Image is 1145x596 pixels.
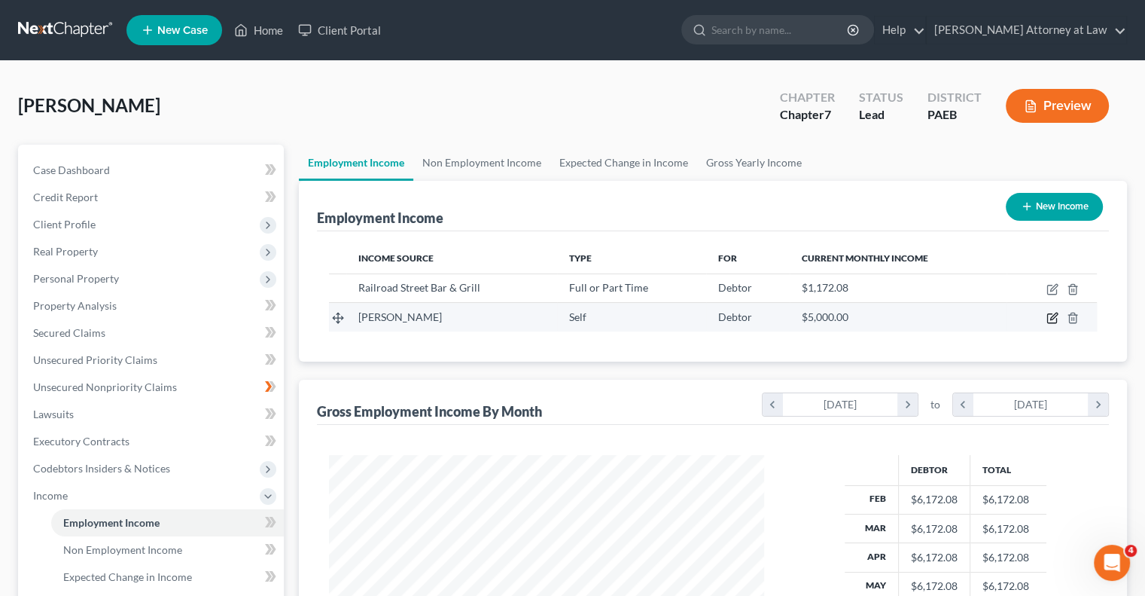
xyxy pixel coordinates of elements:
[317,209,443,227] div: Employment Income
[33,381,177,393] span: Unsecured Nonpriority Claims
[1094,545,1130,581] iframe: Intercom live chat
[51,564,284,591] a: Expected Change in Income
[973,393,1089,416] div: [DATE]
[569,310,586,323] span: Self
[33,353,157,366] span: Unsecured Priority Claims
[33,326,105,339] span: Secured Claims
[21,374,284,401] a: Unsecured Nonpriority Claims
[911,492,958,507] div: $6,172.08
[898,455,970,485] th: Debtor
[824,107,831,121] span: 7
[33,299,117,312] span: Property Analysis
[845,485,899,514] th: Feb
[569,281,648,294] span: Full or Part Time
[1088,393,1108,416] i: chevron_right
[21,292,284,319] a: Property Analysis
[33,272,119,285] span: Personal Property
[859,89,903,106] div: Status
[718,310,752,323] span: Debtor
[227,17,291,44] a: Home
[927,89,982,106] div: District
[970,485,1046,514] td: $6,172.08
[299,145,413,181] a: Employment Income
[51,536,284,564] a: Non Employment Income
[1125,545,1137,557] span: 4
[911,550,958,565] div: $6,172.08
[927,106,982,124] div: PAEB
[911,521,958,536] div: $6,172.08
[970,514,1046,543] td: $6,172.08
[953,393,973,416] i: chevron_left
[802,252,928,264] span: Current Monthly Income
[157,25,208,36] span: New Case
[358,281,480,294] span: Railroad Street Bar & Grill
[358,252,434,264] span: Income Source
[569,252,592,264] span: Type
[33,164,110,176] span: Case Dashboard
[911,579,958,594] div: $6,172.08
[1006,193,1103,221] button: New Income
[1006,89,1109,123] button: Preview
[33,408,74,420] span: Lawsuits
[780,89,835,106] div: Chapter
[927,17,1126,44] a: [PERSON_NAME] Attorney at Law
[21,319,284,347] a: Secured Claims
[930,397,940,412] span: to
[550,145,697,181] a: Expected Change in Income
[845,514,899,543] th: Mar
[413,145,550,181] a: Non Employment Income
[63,570,192,583] span: Expected Change in Income
[718,281,752,294] span: Debtor
[317,402,542,420] div: Gross Employment Income By Month
[21,157,284,184] a: Case Dashboard
[859,106,903,124] div: Lead
[780,106,835,124] div: Chapter
[783,393,898,416] div: [DATE]
[845,543,899,572] th: Apr
[802,310,848,323] span: $5,000.00
[875,17,925,44] a: Help
[711,16,849,44] input: Search by name...
[763,393,783,416] i: chevron_left
[63,516,160,529] span: Employment Income
[897,393,918,416] i: chevron_right
[970,543,1046,572] td: $6,172.08
[802,281,848,294] span: $1,172.08
[970,455,1046,485] th: Total
[21,401,284,428] a: Lawsuits
[718,252,737,264] span: For
[697,145,811,181] a: Gross Yearly Income
[33,462,170,475] span: Codebtors Insiders & Notices
[33,245,98,258] span: Real Property
[63,543,182,556] span: Non Employment Income
[33,191,98,203] span: Credit Report
[358,310,442,323] span: [PERSON_NAME]
[18,94,160,116] span: [PERSON_NAME]
[291,17,388,44] a: Client Portal
[21,184,284,211] a: Credit Report
[21,347,284,374] a: Unsecured Priority Claims
[21,428,284,455] a: Executory Contracts
[51,509,284,536] a: Employment Income
[33,435,129,448] span: Executory Contracts
[33,218,96,231] span: Client Profile
[33,489,68,502] span: Income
